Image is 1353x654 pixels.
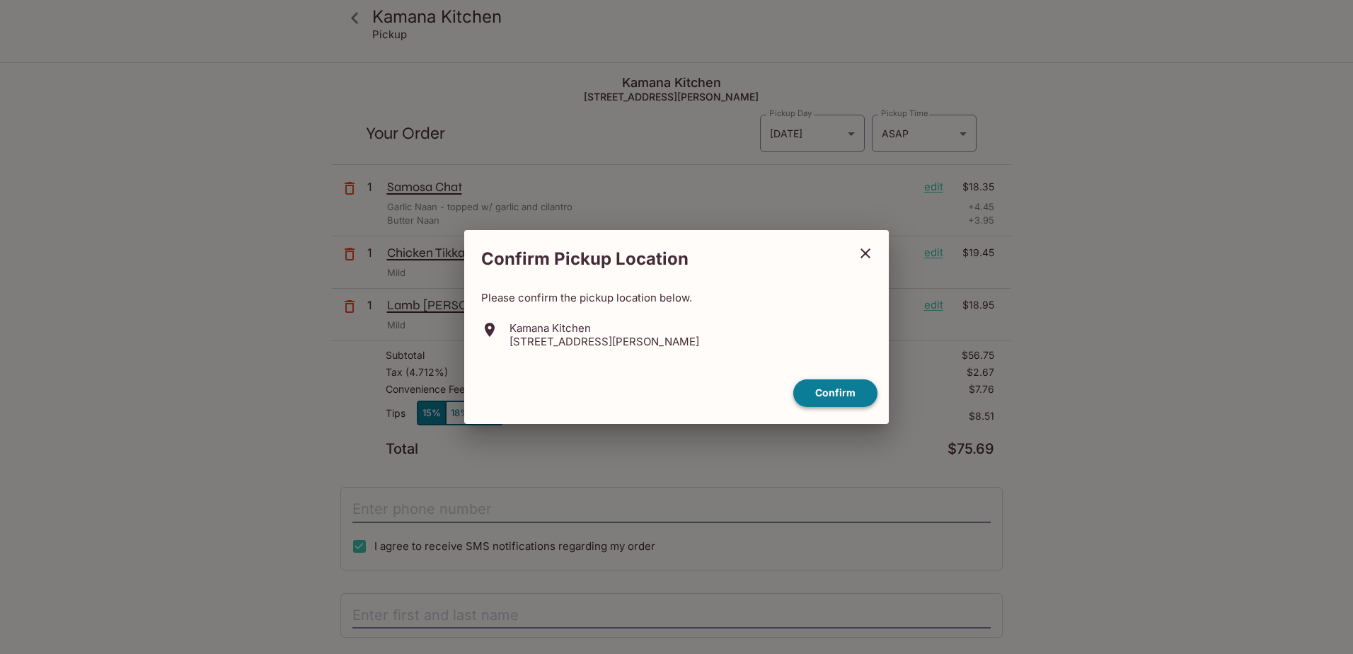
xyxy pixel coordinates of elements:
p: Please confirm the pickup location below. [481,291,872,304]
button: close [848,236,883,271]
button: confirm [793,379,877,407]
h2: Confirm Pickup Location [464,241,848,277]
p: [STREET_ADDRESS][PERSON_NAME] [509,335,699,348]
p: Kamana Kitchen [509,321,699,335]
